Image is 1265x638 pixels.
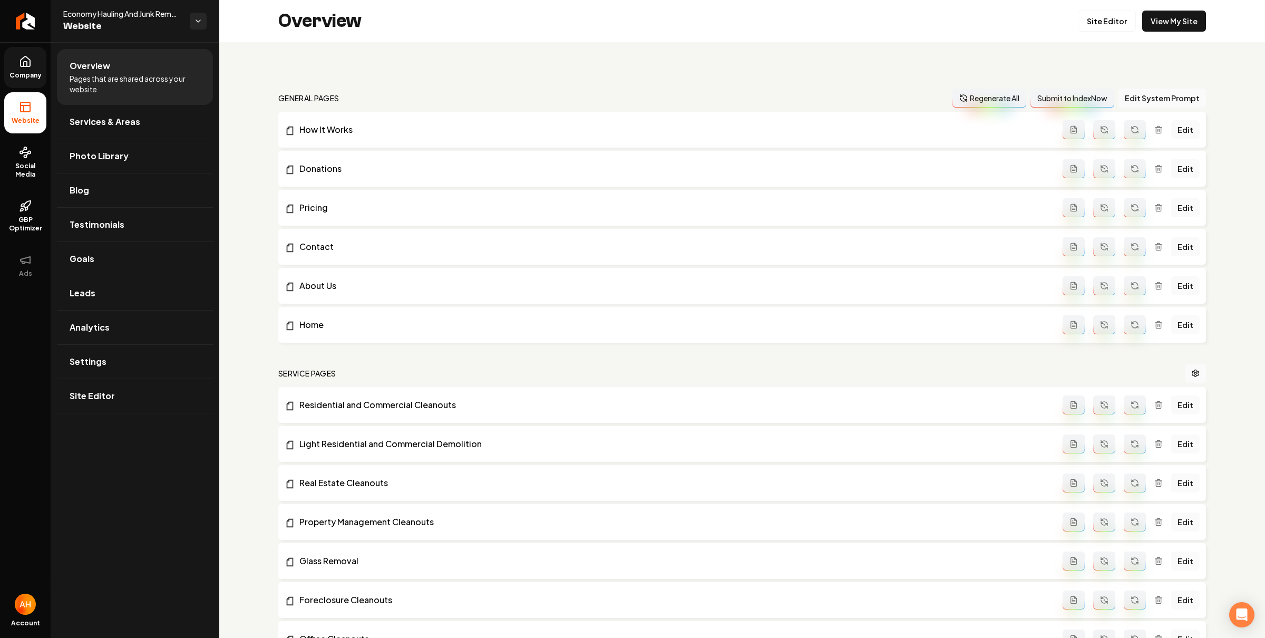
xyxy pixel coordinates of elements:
button: Add admin page prompt [1063,276,1085,295]
a: Edit [1171,591,1200,610]
a: Leads [57,276,213,310]
h2: Overview [278,11,362,32]
h2: Service Pages [278,368,336,379]
button: Regenerate All [952,89,1026,108]
a: GBP Optimizer [4,191,46,241]
span: Ads [15,269,36,278]
button: Add admin page prompt [1063,473,1085,492]
button: Add admin page prompt [1063,237,1085,256]
button: Add admin page prompt [1063,159,1085,178]
button: Add admin page prompt [1063,591,1085,610]
button: Add admin page prompt [1063,198,1085,217]
span: Website [63,19,181,34]
span: Pages that are shared across your website. [70,73,200,94]
a: Edit [1171,552,1200,571]
a: Edit [1171,237,1200,256]
a: Edit [1171,395,1200,414]
button: Add admin page prompt [1063,120,1085,139]
a: Site Editor [57,379,213,413]
a: Edit [1171,159,1200,178]
a: Edit [1171,120,1200,139]
button: Ads [4,245,46,286]
a: Pricing [285,201,1063,214]
button: Add admin page prompt [1063,434,1085,453]
span: Goals [70,253,94,265]
button: Submit to IndexNow [1030,89,1114,108]
a: Home [285,318,1063,331]
a: Site Editor [1078,11,1136,32]
button: Add admin page prompt [1063,315,1085,334]
span: Blog [70,184,89,197]
span: Website [7,117,44,125]
span: Testimonials [70,218,124,231]
span: Overview [70,60,110,72]
span: Photo Library [70,150,129,162]
a: About Us [285,279,1063,292]
a: Settings [57,345,213,379]
a: Real Estate Cleanouts [285,477,1063,489]
a: View My Site [1142,11,1206,32]
span: Social Media [4,162,46,179]
a: Edit [1171,513,1200,531]
a: Social Media [4,138,46,187]
span: Site Editor [70,390,115,402]
a: Blog [57,173,213,207]
a: Residential and Commercial Cleanouts [285,399,1063,411]
span: Services & Areas [70,115,140,128]
span: Analytics [70,321,110,334]
div: Open Intercom Messenger [1229,602,1254,627]
a: Edit [1171,315,1200,334]
button: Edit System Prompt [1118,89,1206,108]
a: Company [4,47,46,88]
a: Testimonials [57,208,213,241]
button: Open user button [15,594,36,615]
button: Add admin page prompt [1063,395,1085,414]
h2: general pages [278,93,339,103]
a: Analytics [57,311,213,344]
a: How It Works [285,123,1063,136]
a: Glass Removal [285,555,1063,567]
a: Foreclosure Cleanouts [285,594,1063,606]
a: Goals [57,242,213,276]
a: Services & Areas [57,105,213,139]
a: Contact [285,240,1063,253]
span: Company [5,71,46,80]
button: Add admin page prompt [1063,513,1085,531]
span: Economy Hauling And Junk Removal [63,8,181,19]
span: Account [11,619,40,627]
button: Add admin page prompt [1063,552,1085,571]
a: Photo Library [57,139,213,173]
span: Settings [70,355,106,368]
a: Edit [1171,198,1200,217]
img: Rebolt Logo [16,13,35,30]
a: Property Management Cleanouts [285,516,1063,528]
a: Donations [285,162,1063,175]
a: Light Residential and Commercial Demolition [285,438,1063,450]
span: GBP Optimizer [4,216,46,233]
a: Edit [1171,276,1200,295]
span: Leads [70,287,95,299]
a: Edit [1171,473,1200,492]
a: Edit [1171,434,1200,453]
img: Anthony Hurgoi [15,594,36,615]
